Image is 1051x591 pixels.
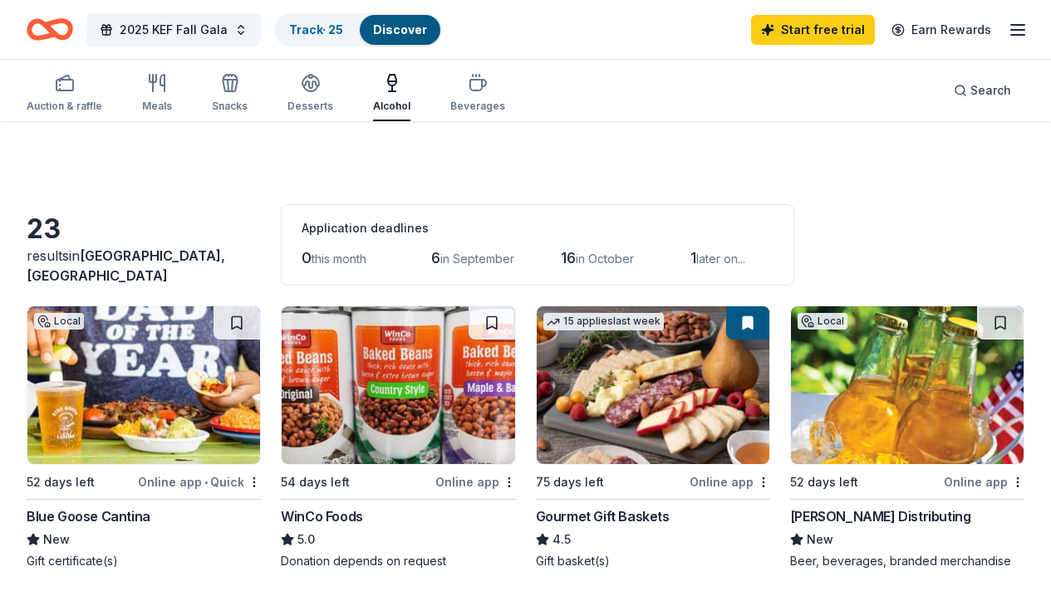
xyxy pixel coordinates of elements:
[690,471,770,492] div: Online app
[27,246,261,286] div: results
[27,100,102,113] div: Auction & raffle
[43,530,70,549] span: New
[27,553,261,569] div: Gift certificate(s)
[561,249,576,266] span: 16
[302,249,312,266] span: 0
[282,306,514,464] img: Image for WinCo Foods
[440,252,514,266] span: in September
[138,471,261,492] div: Online app Quick
[34,313,84,330] div: Local
[27,472,95,492] div: 52 days left
[970,81,1011,100] span: Search
[940,74,1024,107] button: Search
[27,306,260,464] img: Image for Blue Goose Cantina
[204,476,208,489] span: •
[807,530,833,549] span: New
[373,22,427,37] a: Discover
[281,506,363,526] div: WinCo Foods
[696,252,745,266] span: later on...
[287,100,333,113] div: Desserts
[27,305,261,569] a: Image for Blue Goose CantinaLocal52 days leftOnline app•QuickBlue Goose CantinaNewGift certificat...
[373,100,410,113] div: Alcohol
[281,553,515,569] div: Donation depends on request
[287,66,333,121] button: Desserts
[312,252,366,266] span: this month
[790,553,1024,569] div: Beer, beverages, branded merchandise
[281,472,350,492] div: 54 days left
[431,249,440,266] span: 6
[142,66,172,121] button: Meals
[690,249,696,266] span: 1
[882,15,1001,45] a: Earn Rewards
[537,306,769,464] img: Image for Gourmet Gift Baskets
[120,20,228,40] span: 2025 KEF Fall Gala
[450,66,505,121] button: Beverages
[212,66,248,121] button: Snacks
[798,313,847,330] div: Local
[27,247,225,284] span: [GEOGRAPHIC_DATA], [GEOGRAPHIC_DATA]
[791,306,1024,464] img: Image for Andrews Distributing
[27,212,261,246] div: 23
[27,247,225,284] span: in
[86,13,261,46] button: 2025 KEF Fall Gala
[450,100,505,113] div: Beverages
[553,530,571,549] span: 4.5
[142,100,172,113] div: Meals
[281,305,515,569] a: Image for WinCo Foods54 days leftOnline appWinCo Foods5.0Donation depends on request
[790,472,858,492] div: 52 days left
[944,471,1024,492] div: Online app
[297,530,315,549] span: 5.0
[543,313,664,330] div: 15 applies last week
[536,472,604,492] div: 75 days left
[302,218,774,238] div: Application deadlines
[289,22,343,37] a: Track· 25
[790,305,1024,569] a: Image for Andrews DistributingLocal52 days leftOnline app[PERSON_NAME] DistributingNewBeer, bever...
[27,506,150,526] div: Blue Goose Cantina
[435,471,516,492] div: Online app
[536,305,770,569] a: Image for Gourmet Gift Baskets15 applieslast week75 days leftOnline appGourmet Gift Baskets4.5Gif...
[790,506,971,526] div: [PERSON_NAME] Distributing
[751,15,875,45] a: Start free trial
[576,252,634,266] span: in October
[536,553,770,569] div: Gift basket(s)
[212,100,248,113] div: Snacks
[536,506,670,526] div: Gourmet Gift Baskets
[274,13,442,46] button: Track· 25Discover
[27,10,73,49] a: Home
[373,66,410,121] button: Alcohol
[27,66,102,121] button: Auction & raffle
